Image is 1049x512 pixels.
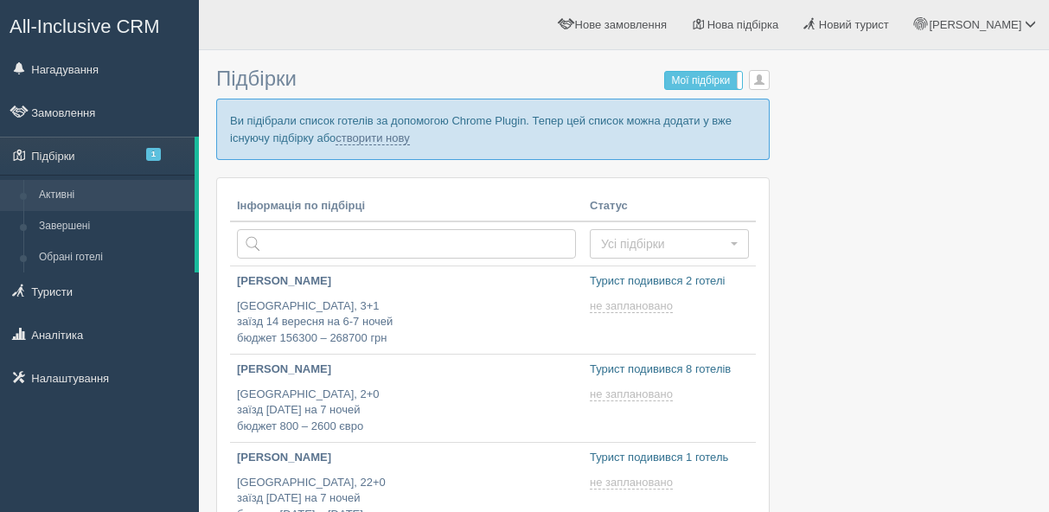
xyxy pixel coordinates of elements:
[216,99,770,159] p: Ви підібрали список готелів за допомогою Chrome Plugin. Тепер цей список можна додати у вже існую...
[237,450,576,466] p: [PERSON_NAME]
[590,387,673,401] span: не заплановано
[590,299,676,313] a: не заплановано
[590,299,673,313] span: не заплановано
[601,235,726,253] span: Усі підбірки
[819,18,889,31] span: Новий турист
[237,387,576,435] p: [GEOGRAPHIC_DATA], 2+0 заїзд [DATE] на 7 ночей бюджет 800 – 2600 євро
[230,266,583,354] a: [PERSON_NAME] [GEOGRAPHIC_DATA], 3+1заїзд 14 вересня на 6-7 ночейбюджет 156300 – 268700 грн
[230,191,583,222] th: Інформація по підбірці
[929,18,1021,31] span: [PERSON_NAME]
[10,16,160,37] span: All-Inclusive CRM
[146,148,161,161] span: 1
[237,229,576,259] input: Пошук за країною або туристом
[583,191,756,222] th: Статус
[237,362,576,378] p: [PERSON_NAME]
[590,387,676,401] a: не заплановано
[590,476,673,490] span: не заплановано
[237,298,576,347] p: [GEOGRAPHIC_DATA], 3+1 заїзд 14 вересня на 6-7 ночей бюджет 156300 – 268700 грн
[590,362,749,378] p: Турист подивився 8 готелів
[665,72,742,89] label: Мої підбірки
[216,67,297,90] span: Підбірки
[336,131,409,145] a: створити нову
[1,1,198,48] a: All-Inclusive CRM
[707,18,779,31] span: Нова підбірка
[590,450,749,466] p: Турист подивився 1 готель
[237,273,576,290] p: [PERSON_NAME]
[575,18,667,31] span: Нове замовлення
[590,273,749,290] p: Турист подивився 2 готелі
[230,355,583,442] a: [PERSON_NAME] [GEOGRAPHIC_DATA], 2+0заїзд [DATE] на 7 ночейбюджет 800 – 2600 євро
[31,180,195,211] a: Активні
[590,476,676,490] a: не заплановано
[31,242,195,273] a: Обрані готелі
[590,229,749,259] button: Усі підбірки
[31,211,195,242] a: Завершені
